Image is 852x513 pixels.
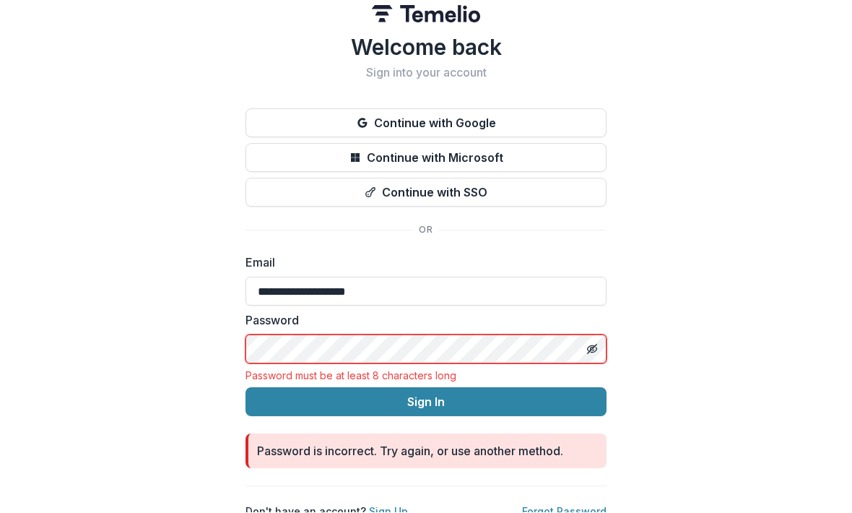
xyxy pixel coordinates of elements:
h2: Sign into your account [245,66,607,80]
button: Continue with SSO [245,178,607,207]
button: Sign In [245,388,607,417]
div: Password is incorrect. Try again, or use another method. [257,443,563,460]
button: Toggle password visibility [581,338,604,361]
div: Password must be at least 8 characters long [245,370,607,382]
h1: Welcome back [245,35,607,61]
button: Continue with Microsoft [245,144,607,173]
button: Continue with Google [245,109,607,138]
label: Password [245,312,598,329]
img: Temelio [372,6,480,23]
label: Email [245,254,598,272]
